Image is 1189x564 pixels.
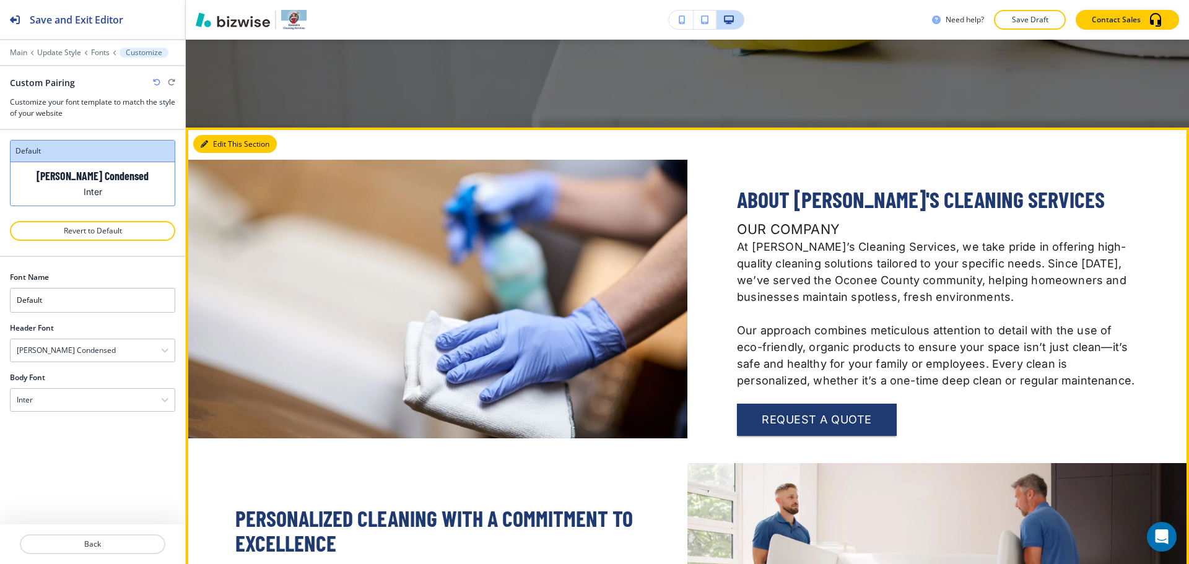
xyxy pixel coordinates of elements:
[994,10,1066,30] button: Save Draft
[30,12,123,27] h2: Save and Exit Editor
[1076,10,1179,30] button: Contact Sales
[946,14,984,25] h3: Need help?
[1010,14,1050,25] p: Save Draft
[737,187,1139,212] p: ABOUT [PERSON_NAME]'S CLEANING SERVICES
[281,10,307,30] img: Your Logo
[126,48,162,57] p: Customize
[120,48,168,58] button: Customize
[235,506,638,555] p: PERSONALIZED CLEANING WITH A COMMITMENT TO EXCELLENCE
[737,221,840,237] span: OUR COMPANY
[193,135,277,154] button: Edit This Section
[737,404,897,436] a: REQUEST A QUOTE
[737,238,1139,305] p: At [PERSON_NAME]’s Cleaning Services, we take pride in offering high-quality cleaning solutions t...
[10,97,175,119] h3: Customize your font template to match the style of your website
[91,48,110,57] button: Fonts
[10,221,175,241] button: Revert to Default
[20,534,165,554] button: Back
[186,160,687,438] img: <p>ABOUT HANNAH'S CLEANING SERVICES</p>
[17,345,116,356] h4: [PERSON_NAME] Condensed
[10,272,49,283] h2: Font Name
[10,372,45,383] h2: Body Font
[26,225,159,236] p: Revert to Default
[37,48,81,57] button: Update Style
[196,12,270,27] img: Bizwise Logo
[17,394,33,406] h4: Inter
[1147,522,1177,552] div: Open Intercom Messenger
[10,48,27,57] button: Main
[737,322,1139,389] p: Our approach combines meticulous attention to detail with the use of eco-friendly, organic produc...
[15,145,170,157] h3: default
[84,185,102,198] p: Inter
[10,76,75,89] h2: Custom Pairing
[1092,14,1141,25] p: Contact Sales
[10,323,54,334] h2: Header Font
[21,539,164,550] p: Back
[37,170,149,183] p: [PERSON_NAME] Condensed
